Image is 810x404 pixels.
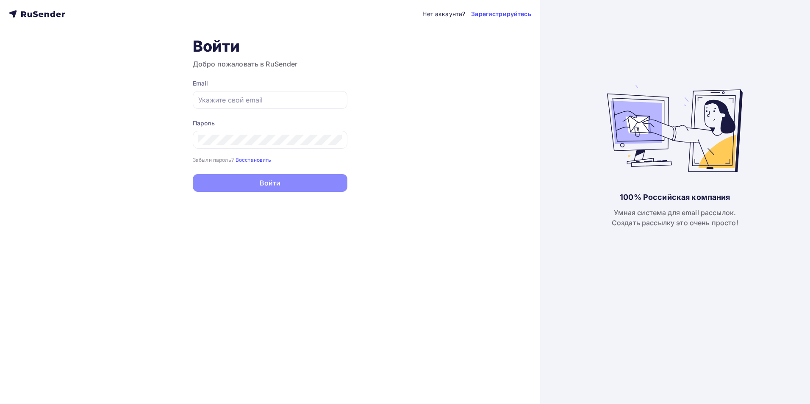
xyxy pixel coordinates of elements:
[471,10,531,18] a: Зарегистрируйтесь
[193,59,347,69] h3: Добро пожаловать в RuSender
[193,119,347,127] div: Пароль
[236,156,272,163] a: Восстановить
[236,157,272,163] small: Восстановить
[620,192,730,202] div: 100% Российская компания
[422,10,465,18] div: Нет аккаунта?
[193,37,347,55] h1: Войти
[193,174,347,192] button: Войти
[193,79,347,88] div: Email
[198,95,342,105] input: Укажите свой email
[193,157,234,163] small: Забыли пароль?
[612,208,738,228] div: Умная система для email рассылок. Создать рассылку это очень просто!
